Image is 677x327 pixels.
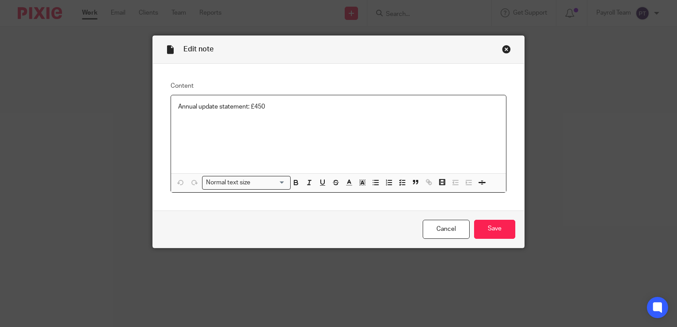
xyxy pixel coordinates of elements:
span: Normal text size [204,178,253,187]
input: Save [474,220,515,239]
div: Close this dialog window [502,45,511,54]
label: Content [171,82,506,90]
div: Search for option [202,176,291,190]
p: Annual update statement: £450 [178,102,499,111]
span: Edit note [183,46,214,53]
input: Search for option [253,178,285,187]
a: Cancel [423,220,470,239]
